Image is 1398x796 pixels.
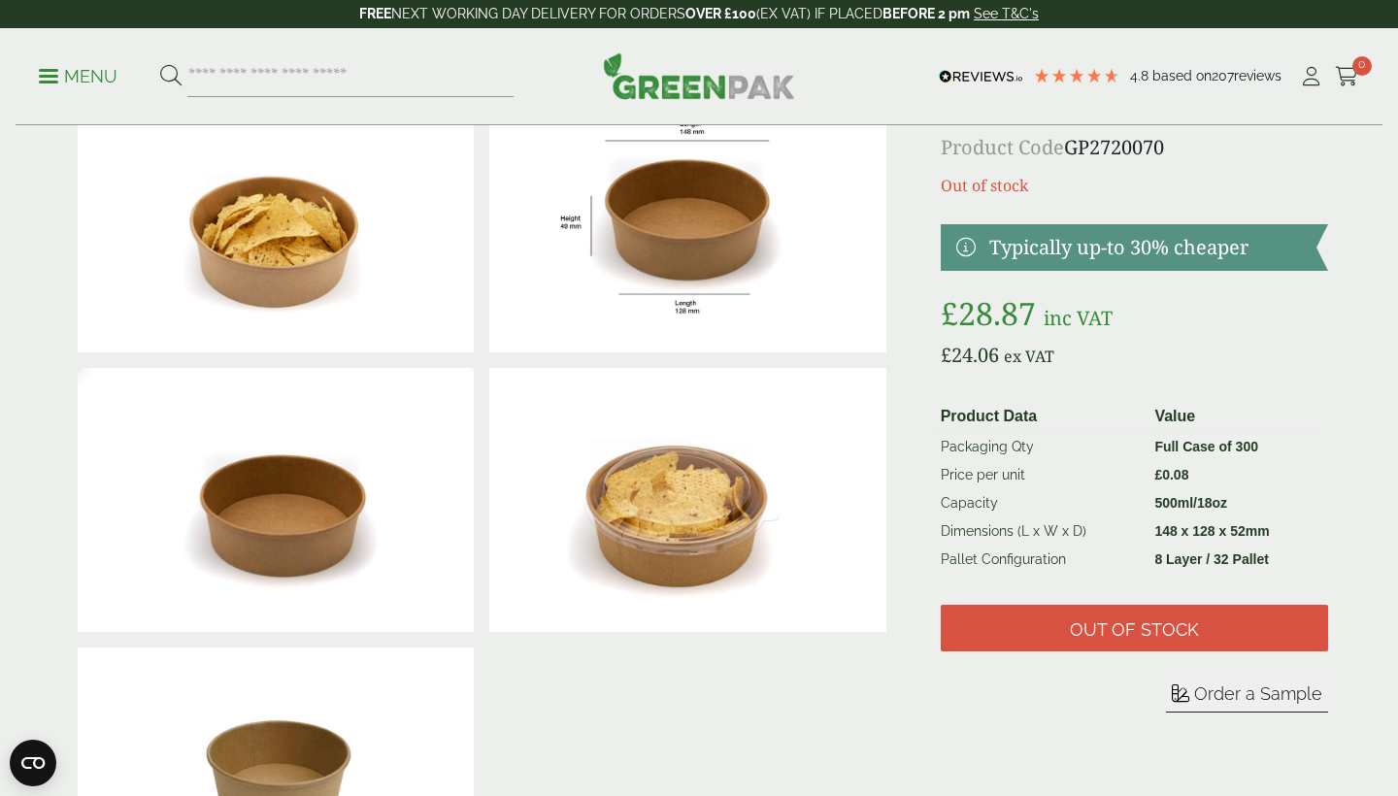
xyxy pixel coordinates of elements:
a: See T&C's [974,6,1039,21]
strong: FREE [359,6,391,21]
td: Dimensions (L x W x D) [933,517,1148,546]
span: reviews [1234,68,1281,83]
i: My Account [1299,67,1323,86]
a: Menu [39,65,117,84]
td: Price per unit [933,461,1148,489]
bdi: 0.08 [1154,467,1188,482]
strong: OVER £100 [685,6,756,21]
p: Out of stock [941,174,1328,197]
span: 0 [1352,56,1372,76]
span: 207 [1212,68,1234,83]
span: Out of stock [1070,619,1199,641]
span: Based on [1152,68,1212,83]
bdi: 28.87 [941,292,1036,334]
td: Packaging Qty [933,433,1148,462]
span: inc VAT [1044,305,1113,331]
span: ex VAT [1004,346,1054,367]
strong: 148 x 128 x 52mm [1154,523,1269,539]
span: 4.8 [1130,68,1152,83]
img: KraftBowl_500 [489,88,885,352]
span: Order a Sample [1194,683,1322,704]
span: £ [941,292,958,334]
th: Product Data [933,401,1148,433]
td: Capacity [933,489,1148,517]
img: Kraft Bowl 500ml With Nachos And Lid [489,368,885,632]
strong: BEFORE 2 pm [882,6,970,21]
span: £ [941,342,951,368]
strong: 500ml/18oz [1154,495,1227,511]
th: Value [1147,401,1320,433]
span: Product Code [941,134,1064,160]
p: Menu [39,65,117,88]
button: Order a Sample [1166,682,1328,713]
span: £ [1154,467,1162,482]
div: 4.79 Stars [1033,67,1120,84]
img: Kraft Bowl 500ml [78,368,474,632]
img: REVIEWS.io [939,70,1023,83]
img: Kraft Bowl 500ml With Nachos [78,88,474,352]
img: GreenPak Supplies [603,52,795,99]
td: Pallet Configuration [933,546,1148,574]
p: GP2720070 [941,133,1328,162]
a: 0 [1335,62,1359,91]
button: Open CMP widget [10,740,56,786]
strong: Full Case of 300 [1154,439,1258,454]
strong: 8 Layer / 32 Pallet [1154,551,1269,567]
bdi: 24.06 [941,342,999,368]
i: Cart [1335,67,1359,86]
